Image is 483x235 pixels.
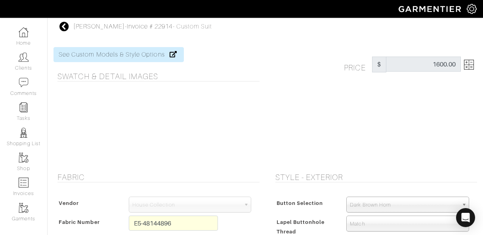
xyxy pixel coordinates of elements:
[277,197,323,209] span: Button Selection
[19,102,29,112] img: reminder-icon-8004d30b9f0a5d33ae49ab947aed9ed385cf756f9e5892f1edd6e32f2345188e.png
[19,128,29,138] img: stylists-icon-eb353228a002819b7ec25b43dbf5f0378dd9e0616d9560372ff212230b889e62.png
[350,197,458,213] span: Dark Brown Horn
[19,203,29,213] img: garments-icon-b7da505a4dc4fd61783c78ac3ca0ef83fa9d6f193b1c9dc38574b1d14d53ca28.png
[127,23,173,30] a: Invoice # 22914
[19,52,29,62] img: clients-icon-6bae9207a08558b7cb47a8932f037763ab4055f8c8b6bfacd5dc20c3e0201464.png
[456,208,475,227] div: Open Intercom Messenger
[57,72,260,81] h5: Swatch & Detail Images
[53,47,184,62] a: See Custom Models & Style Options
[59,197,79,209] span: Vendor
[372,57,386,72] span: $
[19,153,29,163] img: garments-icon-b7da505a4dc4fd61783c78ac3ca0ef83fa9d6f193b1c9dc38574b1d14d53ca28.png
[19,178,29,188] img: orders-icon-0abe47150d42831381b5fb84f609e132dff9fe21cb692f30cb5eec754e2cba89.png
[19,27,29,37] img: dashboard-icon-dbcd8f5a0b271acd01030246c82b418ddd0df26cd7fceb0bd07c9910d44c42f6.png
[19,78,29,87] img: comment-icon-a0a6a9ef722e966f86d9cbdc48e553b5cf19dbc54f86b18d962a5391bc8f6eb6.png
[344,57,372,72] h5: Price
[467,4,477,14] img: gear-icon-white-bd11855cb880d31180b6d7d6211b90ccbf57a29d726f0c71d8c61bd08dd39cc2.png
[73,22,212,31] div: - - Custom Suit
[59,216,100,228] span: Fabric Number
[464,60,474,70] img: Open Price Breakdown
[395,2,467,16] img: garmentier-logo-header-white-b43fb05a5012e4ada735d5af1a66efaba907eab6374d6393d1fbf88cb4ef424d.png
[275,172,477,182] h5: Style - Exterior
[350,216,458,232] span: Match
[73,23,125,30] a: [PERSON_NAME]
[57,172,260,182] h5: Fabric
[132,197,241,213] span: House Collection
